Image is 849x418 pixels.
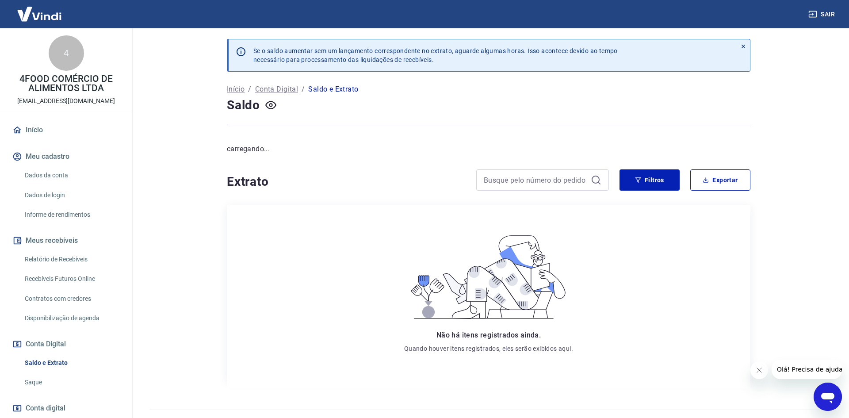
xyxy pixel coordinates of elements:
[11,231,122,250] button: Meus recebíveis
[21,166,122,184] a: Dados da conta
[436,331,541,339] span: Não há itens registrados ainda.
[248,84,251,95] p: /
[227,96,260,114] h4: Saldo
[807,6,838,23] button: Sair
[21,309,122,327] a: Disponibilização de agenda
[404,344,573,353] p: Quando houver itens registrados, eles serão exibidos aqui.
[227,84,245,95] a: Início
[227,144,750,154] p: carregando...
[21,354,122,372] a: Saldo e Extrato
[5,6,74,13] span: Olá! Precisa de ajuda?
[620,169,680,191] button: Filtros
[308,84,358,95] p: Saldo e Extrato
[484,173,587,187] input: Busque pelo número do pedido
[21,250,122,268] a: Relatório de Recebíveis
[11,0,68,27] img: Vindi
[21,270,122,288] a: Recebíveis Futuros Online
[750,361,768,379] iframe: Fechar mensagem
[227,173,466,191] h4: Extrato
[772,360,842,379] iframe: Mensagem da empresa
[11,334,122,354] button: Conta Digital
[11,120,122,140] a: Início
[49,35,84,71] div: 4
[21,206,122,224] a: Informe de rendimentos
[21,373,122,391] a: Saque
[17,96,115,106] p: [EMAIL_ADDRESS][DOMAIN_NAME]
[302,84,305,95] p: /
[690,169,750,191] button: Exportar
[11,399,122,418] a: Conta digital
[7,74,125,93] p: 4FOOD COMÉRCIO DE ALIMENTOS LTDA
[253,46,618,64] p: Se o saldo aumentar sem um lançamento correspondente no extrato, aguarde algumas horas. Isso acon...
[26,402,65,414] span: Conta digital
[255,84,298,95] a: Conta Digital
[814,383,842,411] iframe: Botão para abrir a janela de mensagens
[21,186,122,204] a: Dados de login
[11,147,122,166] button: Meu cadastro
[21,290,122,308] a: Contratos com credores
